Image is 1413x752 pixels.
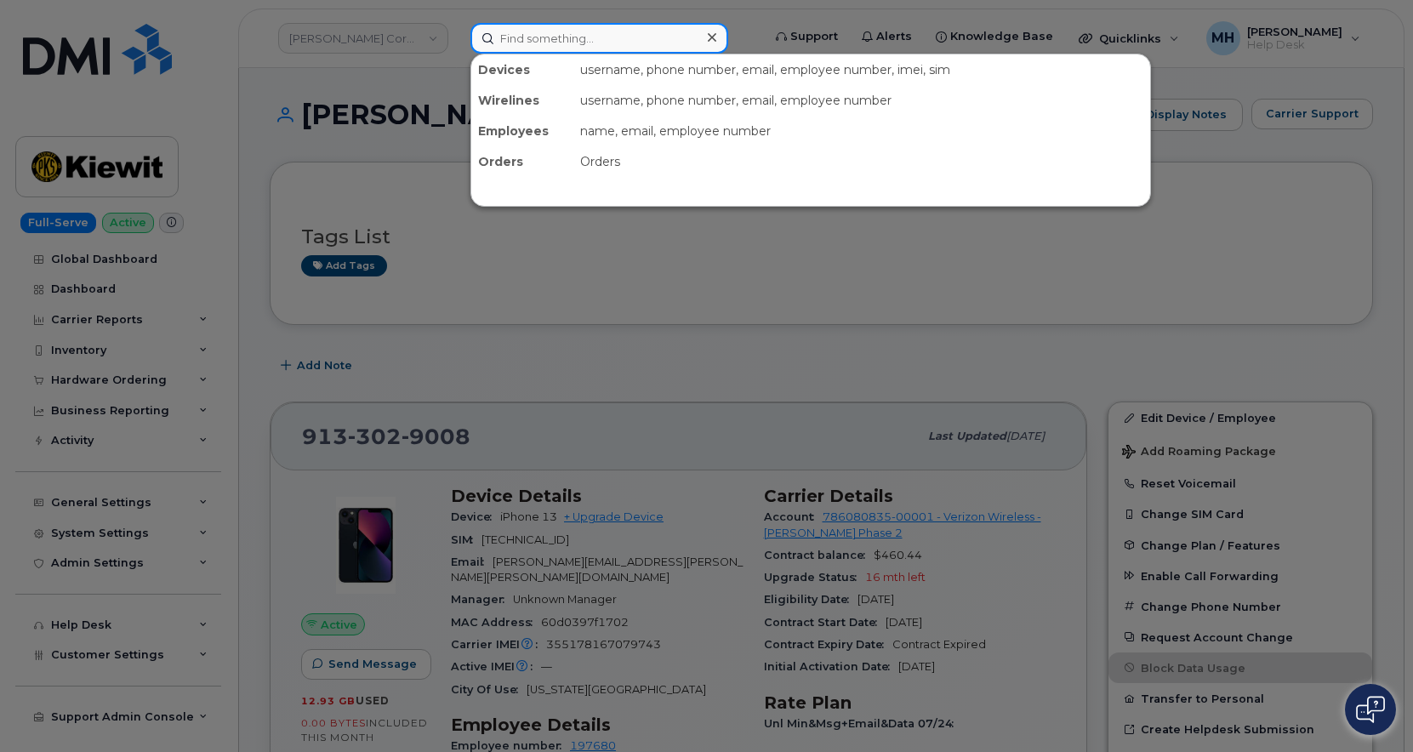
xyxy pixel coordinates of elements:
[471,116,573,146] div: Employees
[573,116,1150,146] div: name, email, employee number
[573,146,1150,177] div: Orders
[573,85,1150,116] div: username, phone number, email, employee number
[573,54,1150,85] div: username, phone number, email, employee number, imei, sim
[1356,696,1385,723] img: Open chat
[471,85,573,116] div: Wirelines
[471,146,573,177] div: Orders
[471,54,573,85] div: Devices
